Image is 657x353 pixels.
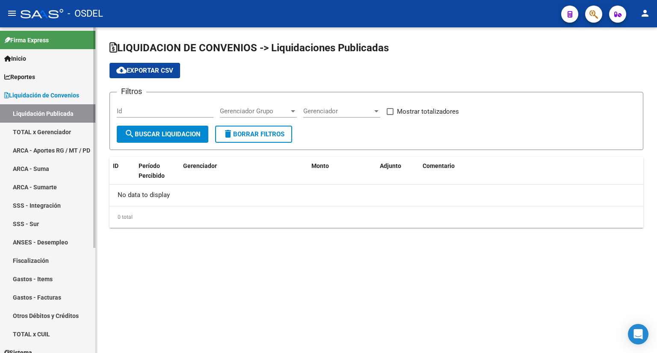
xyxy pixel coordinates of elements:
[311,162,329,169] span: Monto
[139,162,165,179] span: Período Percibido
[124,130,201,138] span: Buscar Liquidacion
[124,129,135,139] mat-icon: search
[116,67,173,74] span: Exportar CSV
[113,162,118,169] span: ID
[109,42,389,54] span: LIQUIDACION DE CONVENIOS -> Liquidaciones Publicadas
[628,324,648,344] div: Open Intercom Messenger
[109,185,643,206] div: No data to display
[4,35,49,45] span: Firma Express
[109,157,135,194] datatable-header-cell: ID
[303,107,373,115] span: Gerenciador
[116,65,127,75] mat-icon: cloud_download
[7,8,17,18] mat-icon: menu
[117,126,208,143] button: Buscar Liquidacion
[180,157,308,194] datatable-header-cell: Gerenciador
[109,206,643,228] div: 0 total
[376,157,419,194] datatable-header-cell: Adjunto
[4,72,35,82] span: Reportes
[223,130,284,138] span: Borrar Filtros
[423,162,455,169] span: Comentario
[215,126,292,143] button: Borrar Filtros
[109,63,180,78] button: Exportar CSV
[380,162,401,169] span: Adjunto
[183,162,217,169] span: Gerenciador
[68,4,103,23] span: - OSDEL
[220,107,289,115] span: Gerenciador Grupo
[308,157,376,194] datatable-header-cell: Monto
[640,8,650,18] mat-icon: person
[117,85,146,97] h3: Filtros
[4,91,79,100] span: Liquidación de Convenios
[223,129,233,139] mat-icon: delete
[4,54,26,63] span: Inicio
[419,157,643,194] datatable-header-cell: Comentario
[135,157,167,194] datatable-header-cell: Período Percibido
[397,106,459,117] span: Mostrar totalizadores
